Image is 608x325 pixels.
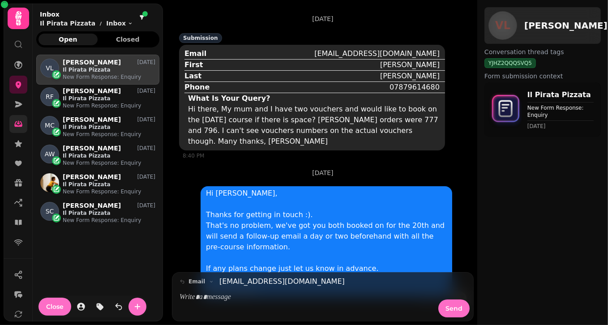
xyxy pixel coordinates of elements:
[176,276,218,287] button: email
[63,87,121,95] p: [PERSON_NAME]
[39,298,71,316] button: Close
[128,298,146,316] button: create-convo
[46,304,64,310] span: Close
[63,59,121,66] p: [PERSON_NAME]
[46,207,54,216] span: SC
[91,298,109,316] button: tag-thread
[312,168,333,177] p: [DATE]
[106,36,150,43] span: Closed
[63,131,155,138] p: New Form Response: Enquiry
[488,91,524,128] img: form-icon
[63,116,121,124] p: [PERSON_NAME]
[63,159,155,167] p: New Form Response: Enquiry
[380,60,440,70] div: [PERSON_NAME]
[137,116,155,123] p: [DATE]
[137,87,155,94] p: [DATE]
[63,152,155,159] p: Il Pirata Pizzata
[206,210,447,220] p: Thanks for getting in touch :).
[206,263,447,274] p: If any plans change just let us know in advance.
[40,19,95,28] p: Il Pirata Pizzata
[63,66,155,73] p: Il Pirata Pizzata
[184,48,206,59] div: Email
[63,95,155,102] p: Il Pirata Pizzata
[390,82,440,93] div: 07879614680
[314,48,440,59] div: [EMAIL_ADDRESS][DOMAIN_NAME]
[524,19,608,32] h2: [PERSON_NAME]
[380,71,440,81] div: [PERSON_NAME]
[63,124,155,131] p: Il Pirata Pizzata
[206,188,447,199] p: Hi [PERSON_NAME],
[63,202,121,210] p: [PERSON_NAME]
[527,123,594,130] time: [DATE]
[63,73,155,81] p: New Form Response: Enquiry
[98,34,158,45] button: Closed
[63,145,121,152] p: [PERSON_NAME]
[184,60,203,70] div: First
[484,47,601,56] label: Conversation thread tags
[484,72,601,81] label: Form submission context
[137,145,155,152] p: [DATE]
[46,92,54,101] span: RF
[137,202,155,209] p: [DATE]
[137,59,155,66] p: [DATE]
[40,19,133,28] nav: breadcrumb
[312,14,333,23] p: [DATE]
[63,102,155,109] p: New Form Response: Enquiry
[484,58,536,68] div: YJHZ2QQQSVQ5
[40,10,133,19] h2: Inbox
[106,19,133,28] button: Inbox
[46,36,90,43] span: Open
[184,71,201,81] div: Last
[527,90,594,100] p: Il Pirata Pizzata
[188,104,440,147] div: Hi there, My mum and I have two vouchers and would like to book on the [DATE] course if there is ...
[63,181,155,188] p: Il Pirata Pizzata
[63,188,155,195] p: New Form Response: Enquiry
[438,299,470,317] button: Send
[63,173,121,181] p: [PERSON_NAME]
[45,150,55,158] span: AW
[63,210,155,217] p: Il Pirata Pizzata
[495,20,510,31] span: VL
[63,217,155,224] p: New Form Response: Enquiry
[40,173,59,192] img: Zoe Katsilerou
[219,276,345,287] a: [EMAIL_ADDRESS][DOMAIN_NAME]
[183,152,445,159] div: 8:40 PM
[45,121,55,130] span: MC
[206,220,447,252] p: That's no problem, we've got you both booked on for the 20th and will send a follow-up email a da...
[110,298,128,316] button: is-read
[445,305,462,312] span: Send
[137,173,155,180] p: [DATE]
[188,93,270,104] div: What Is Your Query?
[137,12,147,23] button: filter
[39,34,98,45] button: Open
[184,82,210,93] div: Phone
[36,55,159,318] div: grid
[46,64,53,73] span: VL
[179,33,222,43] div: Submission
[527,104,594,119] p: New Form Response: Enquiry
